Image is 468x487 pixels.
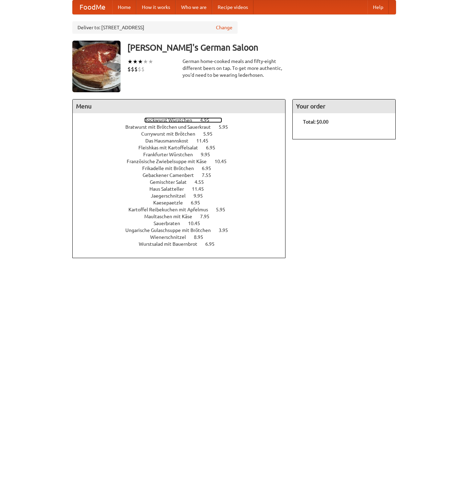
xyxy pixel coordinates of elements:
li: ★ [138,58,143,65]
span: Kaesepaetzle [153,200,190,205]
a: Kartoffel Reibekuchen mit Apfelmus 5.95 [128,207,238,212]
span: Gemischter Salat [150,179,194,185]
span: 5.95 [203,131,219,137]
span: Wurstsalad mit Bauernbrot [139,241,204,247]
span: Frikadelle mit Brötchen [142,166,201,171]
a: Gebackener Camenbert 7.55 [143,172,224,178]
span: Das Hausmannskost [145,138,195,144]
span: Bratwurst mit Brötchen und Sauerkraut [125,124,218,130]
span: 4.55 [195,179,211,185]
span: 7.55 [202,172,218,178]
h3: [PERSON_NAME]'s German Saloon [127,41,396,54]
h4: Your order [293,99,395,113]
span: 11.45 [192,186,211,192]
a: Französische Zwiebelsuppe mit Käse 10.45 [127,159,239,164]
div: German home-cooked meals and fifty-eight different beers on tap. To get more authentic, you'd nee... [183,58,286,78]
li: $ [131,65,134,73]
a: Bockwurst Würstchen 4.95 [144,117,222,123]
a: Frankfurter Würstchen 9.95 [143,152,223,157]
li: ★ [127,58,133,65]
a: Change [216,24,232,31]
span: 7.95 [200,214,216,219]
li: $ [141,65,145,73]
span: 11.45 [196,138,215,144]
a: Who we are [176,0,212,14]
span: Gebackener Camenbert [143,172,201,178]
span: Sauerbraten [154,221,187,226]
a: Wienerschnitzel 8.95 [150,234,216,240]
span: Ungarische Gulaschsuppe mit Brötchen [125,227,218,233]
a: Home [112,0,136,14]
span: 10.45 [215,159,233,164]
span: Bockwurst Würstchen [144,117,199,123]
a: How it works [136,0,176,14]
a: Ungarische Gulaschsuppe mit Brötchen 3.95 [125,227,241,233]
a: Das Hausmannskost 11.45 [145,138,221,144]
span: Haus Salatteller [149,186,191,192]
a: Wurstsalad mit Bauernbrot 6.95 [139,241,227,247]
a: Gemischter Salat 4.55 [150,179,217,185]
a: Currywurst mit Brötchen 5.95 [141,131,225,137]
b: Total: $0.00 [303,119,329,125]
h4: Menu [73,99,285,113]
li: $ [127,65,131,73]
span: Jaegerschnitzel [151,193,193,199]
span: 10.45 [188,221,207,226]
span: Fleishkas mit Kartoffelsalat [138,145,205,150]
li: $ [138,65,141,73]
span: Currywurst mit Brötchen [141,131,202,137]
div: Deliver to: [STREET_ADDRESS] [72,21,238,34]
li: $ [134,65,138,73]
a: Fleishkas mit Kartoffelsalat 6.95 [138,145,228,150]
a: Frikadelle mit Brötchen 6.95 [142,166,224,171]
li: ★ [133,58,138,65]
a: Haus Salatteller 11.45 [149,186,217,192]
a: Maultaschen mit Käse 7.95 [144,214,222,219]
a: Recipe videos [212,0,253,14]
span: Kartoffel Reibekuchen mit Apfelmus [128,207,215,212]
span: 6.95 [202,166,218,171]
span: 5.95 [216,207,232,212]
a: Bratwurst mit Brötchen und Sauerkraut 5.95 [125,124,241,130]
span: 5.95 [219,124,235,130]
img: angular.jpg [72,41,121,92]
a: Kaesepaetzle 6.95 [153,200,213,205]
li: ★ [143,58,148,65]
a: Sauerbraten 10.45 [154,221,213,226]
span: 9.95 [194,193,210,199]
span: Frankfurter Würstchen [143,152,200,157]
span: 8.95 [194,234,210,240]
a: Jaegerschnitzel 9.95 [151,193,216,199]
li: ★ [148,58,153,65]
span: 6.95 [206,145,222,150]
span: 3.95 [219,227,235,233]
span: 6.95 [191,200,207,205]
span: 9.95 [201,152,217,157]
span: Französische Zwiebelsuppe mit Käse [127,159,214,164]
span: 6.95 [205,241,221,247]
span: Wienerschnitzel [150,234,193,240]
a: Help [367,0,389,14]
a: FoodMe [73,0,112,14]
span: Maultaschen mit Käse [144,214,199,219]
span: 4.95 [200,117,216,123]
